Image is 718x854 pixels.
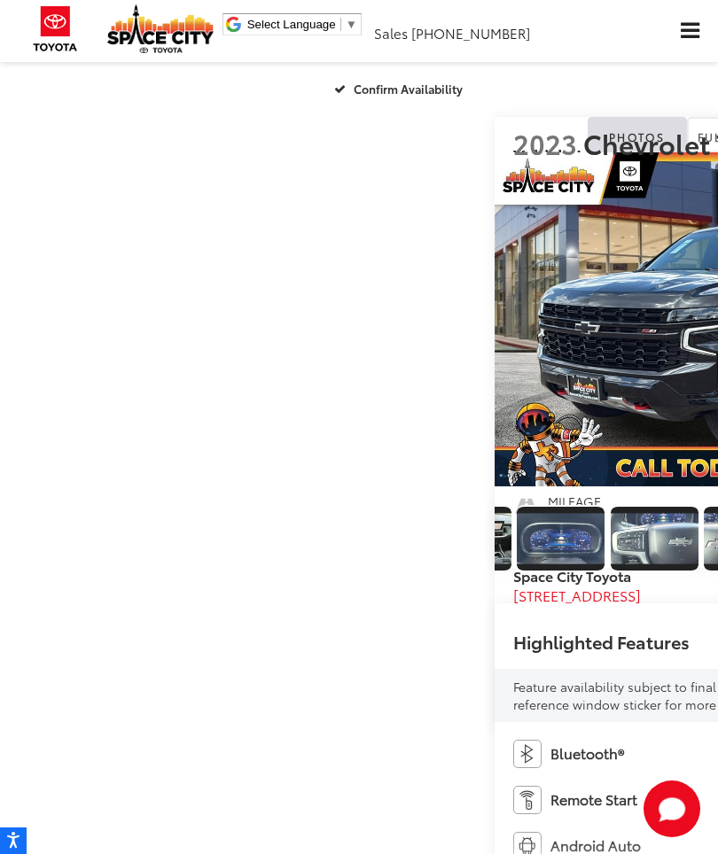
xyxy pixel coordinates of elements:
[517,505,605,571] a: Expand Photo 21
[107,4,214,53] img: Space City Toyota
[247,18,336,31] span: Select Language
[324,73,478,104] button: Confirm Availability
[644,780,700,837] button: Toggle Chat Window
[588,117,687,152] a: Photos
[550,789,637,810] span: Remote Start
[340,18,341,31] span: ​
[513,740,542,768] img: Bluetooth®
[411,23,530,43] span: [PHONE_NUMBER]
[611,505,698,571] a: Expand Photo 22
[346,18,357,31] span: ▼
[513,632,690,651] h2: Highlighted Features
[374,23,408,43] span: Sales
[513,786,542,814] img: Remote Start
[354,81,463,97] span: Confirm Availability
[644,780,700,837] svg: Start Chat
[610,513,699,563] img: 2023 Chevrolet Tahoe Z71
[247,18,357,31] a: Select Language​
[513,124,577,162] span: 2023
[516,513,605,563] img: 2023 Chevrolet Tahoe Z71
[550,743,624,764] span: Bluetooth®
